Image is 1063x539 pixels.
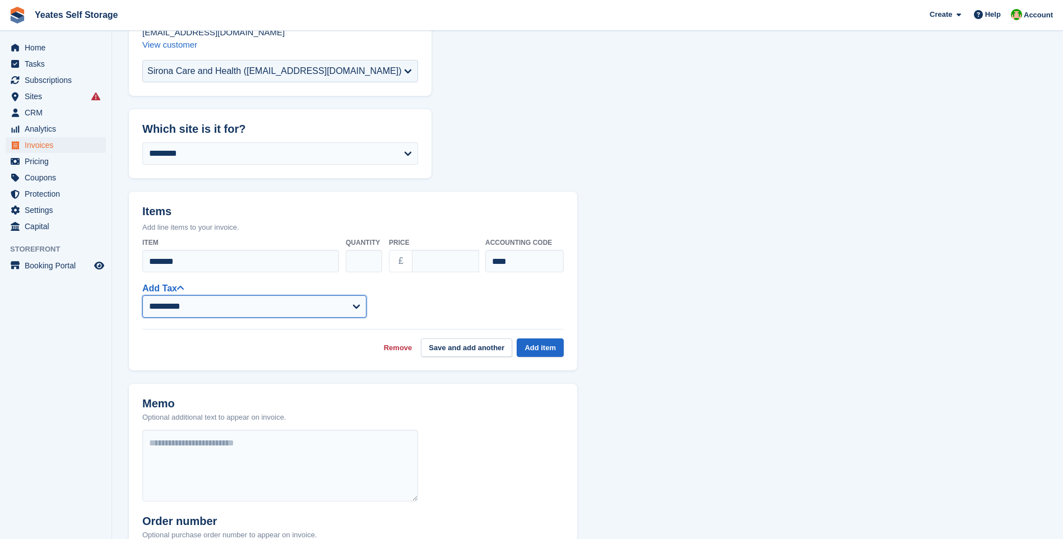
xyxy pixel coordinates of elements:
[6,170,106,185] a: menu
[91,92,100,101] i: Smart entry sync failures have occurred
[25,56,92,72] span: Tasks
[346,238,382,248] label: Quantity
[930,9,952,20] span: Create
[6,219,106,234] a: menu
[142,26,418,39] p: [EMAIL_ADDRESS][DOMAIN_NAME]
[142,123,418,136] h2: Which site is it for?
[142,515,317,528] h2: Order number
[6,121,106,137] a: menu
[6,186,106,202] a: menu
[25,154,92,169] span: Pricing
[30,6,123,24] a: Yeates Self Storage
[25,219,92,234] span: Capital
[6,40,106,55] a: menu
[1011,9,1022,20] img: Angela Field
[25,89,92,104] span: Sites
[25,186,92,202] span: Protection
[142,412,286,423] p: Optional additional text to appear on invoice.
[142,238,339,248] label: Item
[142,222,564,233] p: Add line items to your invoice.
[6,72,106,88] a: menu
[421,338,512,357] button: Save and add another
[9,7,26,24] img: stora-icon-8386f47178a22dfd0bd8f6a31ec36ba5ce8667c1dd55bd0f319d3a0aa187defe.svg
[6,154,106,169] a: menu
[384,342,412,354] a: Remove
[6,202,106,218] a: menu
[142,205,564,220] h2: Items
[142,397,286,410] h2: Memo
[25,258,92,273] span: Booking Portal
[1024,10,1053,21] span: Account
[25,72,92,88] span: Subscriptions
[25,202,92,218] span: Settings
[517,338,564,357] button: Add item
[985,9,1001,20] span: Help
[485,238,564,248] label: Accounting code
[25,170,92,185] span: Coupons
[6,258,106,273] a: menu
[25,137,92,153] span: Invoices
[6,89,106,104] a: menu
[10,244,112,255] span: Storefront
[92,259,106,272] a: Preview store
[147,64,401,78] div: Sirona Care and Health ([EMAIL_ADDRESS][DOMAIN_NAME])
[6,105,106,120] a: menu
[25,40,92,55] span: Home
[25,121,92,137] span: Analytics
[389,238,479,248] label: Price
[142,40,197,49] a: View customer
[6,137,106,153] a: menu
[25,105,92,120] span: CRM
[142,284,184,293] a: Add Tax
[6,56,106,72] a: menu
